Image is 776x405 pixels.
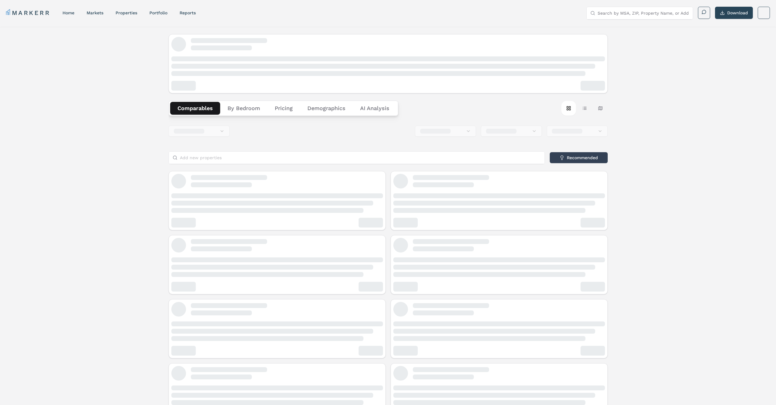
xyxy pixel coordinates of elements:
a: markets [87,10,103,15]
button: Pricing [267,102,300,115]
a: reports [180,10,196,15]
button: By Bedroom [220,102,267,115]
input: Add new properties [180,152,541,164]
a: Portfolio [149,10,167,15]
button: Download [715,7,753,19]
input: Search by MSA, ZIP, Property Name, or Address [598,7,689,19]
a: MARKERR [6,9,50,17]
button: AI Analysis [353,102,397,115]
a: properties [116,10,137,15]
button: Demographics [300,102,353,115]
button: Comparables [170,102,220,115]
a: home [63,10,74,15]
button: Recommended [550,152,608,163]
